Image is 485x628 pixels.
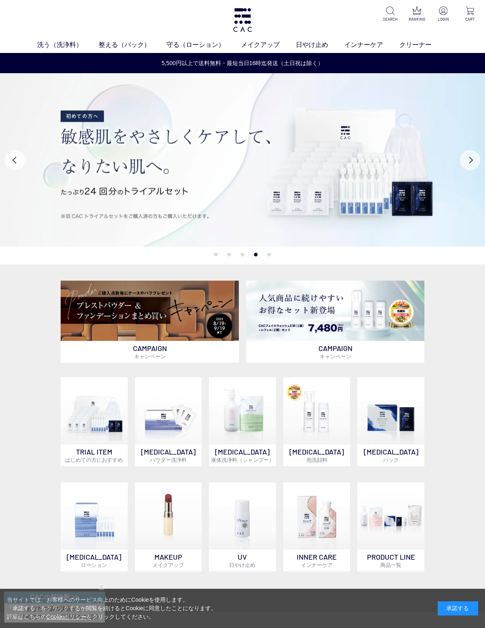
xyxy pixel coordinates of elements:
[135,482,202,571] a: MAKEUPメイクアップ
[61,377,128,444] img: トライアルセット
[283,482,350,550] img: インナーケア
[61,550,128,571] p: [MEDICAL_DATA]
[5,150,25,170] button: Previous
[241,253,245,256] button: 3 of 5
[283,377,350,466] a: 泡洗顔料 [MEDICAL_DATA]泡洗顔料
[268,253,271,256] button: 5 of 5
[150,457,187,463] span: パウダー洗浄料
[61,444,128,466] p: TRIAL ITEM
[306,457,327,463] span: 泡洗顔料
[462,6,479,22] a: CART
[246,281,424,341] img: フェイスウォッシュ＋レフィル2個セット
[134,353,166,359] span: キャンペーン
[229,562,255,568] span: 日やけ止め
[61,377,128,466] a: トライアルセット TRIAL ITEMはじめての方におすすめ
[254,253,258,256] button: 4 of 5
[283,550,350,571] p: INNER CARE
[61,281,239,341] img: ベースメイクキャンペーン
[357,444,424,466] p: [MEDICAL_DATA]
[209,550,276,571] p: UV
[228,253,231,256] button: 2 of 5
[357,550,424,571] p: PRODUCT LINE
[209,377,276,466] a: [MEDICAL_DATA]液体洗浄料（シャンプー）
[214,253,218,256] button: 1 of 5
[382,16,399,22] p: SEARCH
[462,16,479,22] p: CART
[61,281,239,363] a: ベースメイクキャンペーン ベースメイクキャンペーン CAMPAIGNキャンペーン
[283,482,350,571] a: インナーケア INNER CAREインナーケア
[283,377,350,444] img: 泡洗顔料
[37,40,99,50] a: 洗う（洗浄料）
[357,482,424,571] a: PRODUCT LINE商品一覧
[135,550,202,571] p: MAKEUP
[209,482,276,571] a: UV日やけ止め
[408,6,425,22] a: RANKING
[382,6,399,22] a: SEARCH
[301,562,333,568] span: インナーケア
[320,353,351,359] span: キャンペーン
[7,596,217,621] div: 当サイトでは、お客様へのサービス向上のためにCookieを使用します。 「承諾する」をクリックするか閲覧を続けるとCookieに同意したことになります。 詳細はこちらの をクリックしてください。
[296,40,344,50] a: 日やけ止め
[408,16,425,22] p: RANKING
[241,40,296,50] a: メイクアップ
[135,377,202,466] a: [MEDICAL_DATA]パウダー洗浄料
[167,40,241,50] a: 守る（ローション）
[65,457,123,463] span: はじめての方におすすめ
[383,457,399,463] span: パック
[81,562,107,568] span: ローション
[399,40,448,50] a: クリーナー
[61,341,239,363] p: CAMPAIGN
[99,40,167,50] a: 整える（パック）
[460,150,480,170] button: Next
[152,562,184,568] span: メイクアップ
[232,8,253,32] img: logo
[211,457,274,463] span: 液体洗浄料（シャンプー）
[435,16,452,22] p: LOGIN
[0,59,485,68] a: 5,500円以上で送料無料・最短当日16時迄発送（土日祝は除く）
[209,444,276,466] p: [MEDICAL_DATA]
[435,6,452,22] a: LOGIN
[246,341,424,363] p: CAMPAIGN
[380,562,401,568] span: 商品一覧
[344,40,399,50] a: インナーケア
[246,281,424,363] a: フェイスウォッシュ＋レフィル2個セット フェイスウォッシュ＋レフィル2個セット CAMPAIGNキャンペーン
[283,444,350,466] p: [MEDICAL_DATA]
[61,482,128,571] a: [MEDICAL_DATA]ローション
[438,601,478,615] div: 承諾する
[135,444,202,466] p: [MEDICAL_DATA]
[357,377,424,466] a: [MEDICAL_DATA]パック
